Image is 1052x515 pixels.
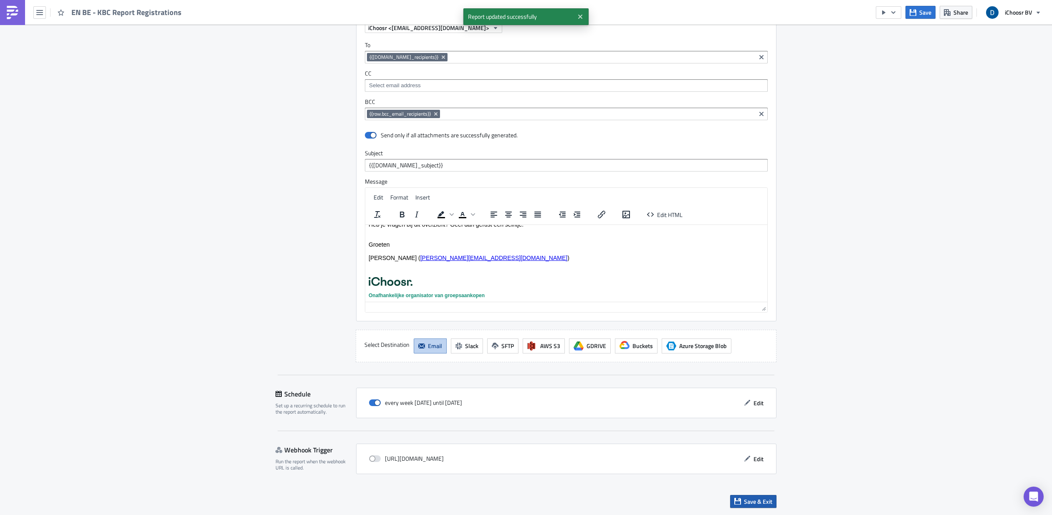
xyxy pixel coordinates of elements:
a: [PERSON_NAME][EMAIL_ADDRESS][DOMAIN_NAME] [55,30,202,36]
div: [PERSON_NAME] ( ) [3,30,399,36]
label: To [365,41,768,49]
button: Clear selected items [756,52,766,62]
span: Edit [754,399,764,407]
button: Bold [395,209,409,220]
span: Azure Storage Blob [679,341,727,350]
button: Save [905,6,936,19]
span: Email [428,341,442,350]
button: Clear formatting [370,209,384,220]
strong: n [116,68,119,73]
button: Azure Storage BlobAzure Storage Blob [662,338,731,353]
button: Italic [410,209,424,220]
span: GDRIVE [587,341,606,350]
iframe: Rich Text Area [365,225,767,302]
span: SFTP [501,341,514,350]
button: Email [414,338,447,353]
div: [URL][DOMAIN_NAME] [369,452,444,465]
button: Clear selected items [756,109,766,119]
div: Run the report when the webhook URL is called. [276,458,351,471]
button: Edit HTML [644,209,686,220]
div: Webhook Trigger [276,444,356,456]
span: Edit HTML [657,210,683,219]
span: Buckets [632,341,653,350]
span: Edit [754,454,764,463]
span: Save [919,8,931,17]
div: Groeten [3,16,399,23]
button: Justify [531,209,545,220]
button: SFTP [487,338,518,353]
span: {{row.bcc_email_recipients}} [369,111,431,117]
button: Align center [501,209,516,220]
label: Message [365,178,768,185]
span: iChoosr BV [1005,8,1032,17]
div: Set up a recurring schedule to run the report automatically. [276,402,351,415]
div: Resize [759,302,767,312]
div: Background color [434,209,455,220]
button: Edit [740,396,768,409]
span: AWS S3 [540,341,560,350]
button: Share [940,6,972,19]
span: Insert [415,193,430,202]
button: Align right [516,209,530,220]
button: Remove Tag [440,53,448,61]
button: iChoosr BV [981,3,1046,22]
label: Select Destination [364,338,410,351]
span: Report updated successfully [463,8,574,25]
span: Share [953,8,968,17]
button: Insert/edit link [594,209,609,220]
input: Select em ail add ress [367,81,765,90]
span: Save & Exit [744,497,772,506]
div: every week [DATE] until [DATE] [369,396,462,409]
button: Decrease indent [555,209,569,220]
label: Subject [365,149,768,157]
img: Avatar [985,5,999,20]
button: Increase indent [570,209,584,220]
button: AWS S3 [523,338,565,353]
button: Edit [740,452,768,465]
button: Close [574,10,587,23]
label: CC [365,70,768,77]
div: Send only if all attachments are successfully generated. [381,131,518,139]
span: Format [390,193,408,202]
button: Remove Tag [432,110,440,118]
label: BCC [365,98,768,106]
div: Open Intercom Messenger [1024,487,1044,507]
span: iChoosr <[EMAIL_ADDRESS][DOMAIN_NAME]> [368,23,489,32]
span: Azure Storage Blob [666,341,676,351]
button: Slack [451,338,483,353]
span: Slack [465,341,478,350]
span: {{[DOMAIN_NAME]_recipients}} [369,54,438,61]
button: Insert/edit image [619,209,633,220]
button: Save & Exit [730,495,776,508]
strong: Onafhankelijke organisator van groepsaankope [3,68,116,73]
div: Text color [455,209,476,220]
span: Edit [374,193,383,202]
span: EN BE - KBC Report Registrations [71,8,182,17]
div: Schedule [276,388,356,400]
button: GDRIVE [569,338,611,353]
img: Brand logo [3,48,47,61]
img: PushMetrics [6,6,19,19]
button: Align left [487,209,501,220]
button: iChoosr <[EMAIL_ADDRESS][DOMAIN_NAME]> [365,23,502,33]
button: Buckets [615,338,657,353]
